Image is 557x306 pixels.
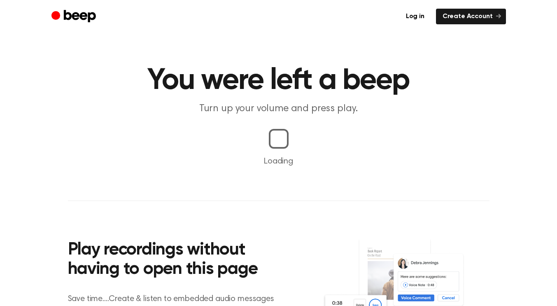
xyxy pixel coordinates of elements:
h1: You were left a beep [68,66,489,96]
p: Turn up your volume and press play. [121,102,437,116]
a: Log in [399,9,431,24]
a: Beep [51,9,98,25]
p: Loading [10,155,547,168]
h2: Play recordings without having to open this page [68,241,290,280]
a: Create Account [436,9,506,24]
